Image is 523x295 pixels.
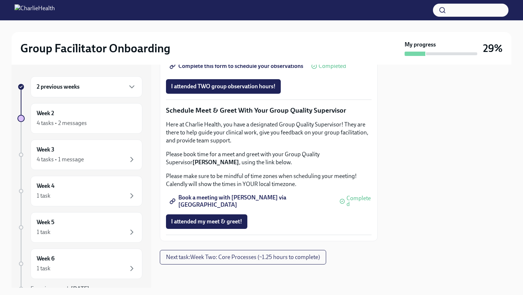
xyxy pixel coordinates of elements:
[166,214,247,229] button: I attended my meet & greet!
[17,140,142,170] a: Week 34 tasks • 1 message
[166,106,372,115] p: Schedule Meet & Greet With Your Group Quality Supervisor
[166,150,372,166] p: Please book time for a meet and greet with your Group Quality Supervisor , using the link below.
[166,59,308,73] a: Complete this form to schedule your observations
[37,146,54,154] h6: Week 3
[405,41,436,49] strong: My progress
[31,76,142,97] div: 2 previous weeks
[37,264,50,272] div: 1 task
[37,218,54,226] h6: Week 5
[319,63,346,69] span: Completed
[171,83,276,90] span: I attended TWO group observation hours!
[37,83,80,91] h6: 2 previous weeks
[15,4,55,16] img: CharlieHealth
[17,103,142,134] a: Week 24 tasks • 2 messages
[171,218,242,225] span: I attended my meet & greet!
[17,248,142,279] a: Week 61 task
[37,182,54,190] h6: Week 4
[37,109,54,117] h6: Week 2
[166,79,281,94] button: I attended TWO group observation hours!
[37,155,84,163] div: 4 tasks • 1 message
[17,176,142,206] a: Week 41 task
[346,195,372,207] span: Completed
[166,172,372,188] p: Please make sure to be mindful of time zones when scheduling your meeting! Calendly will show the...
[166,194,337,209] a: Book a meeting with [PERSON_NAME] via [GEOGRAPHIC_DATA]
[37,228,50,236] div: 1 task
[171,198,332,205] span: Book a meeting with [PERSON_NAME] via [GEOGRAPHIC_DATA]
[20,41,170,56] h2: Group Facilitator Onboarding
[37,192,50,200] div: 1 task
[171,62,303,70] span: Complete this form to schedule your observations
[37,119,87,127] div: 4 tasks • 2 messages
[483,42,503,55] h3: 29%
[166,254,320,261] span: Next task : Week Two: Core Processes (~1.25 hours to complete)
[17,212,142,243] a: Week 51 task
[31,285,89,292] span: Experience ends
[166,121,372,145] p: Here at Charlie Health, you have a designated Group Quality Supervisor! They are there to help gu...
[71,285,89,292] strong: [DATE]
[37,255,54,263] h6: Week 6
[160,250,326,264] button: Next task:Week Two: Core Processes (~1.25 hours to complete)
[192,159,239,166] strong: [PERSON_NAME]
